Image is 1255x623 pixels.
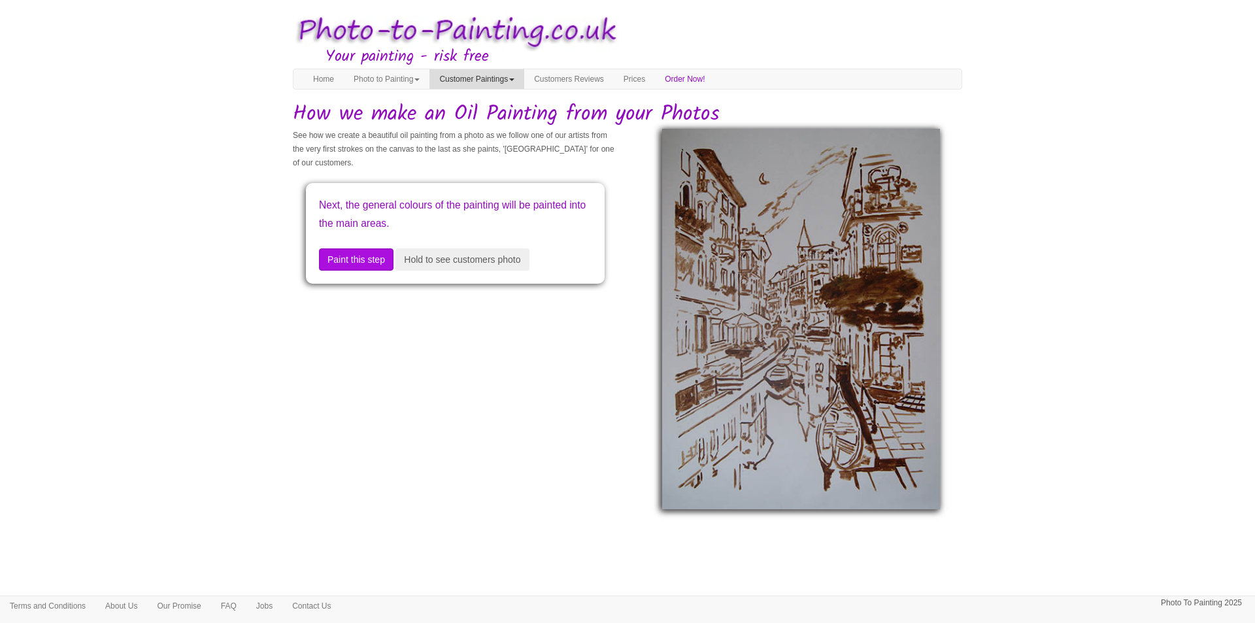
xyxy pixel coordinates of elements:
p: See how we create a beautiful oil painting from a photo as we follow one of our artists from the ... [293,129,618,170]
a: About Us [95,596,147,616]
img: The first few strokes - defining the composition [662,129,941,509]
button: Paint this step [319,248,393,271]
a: Customer Paintings [429,69,524,89]
a: Jobs [246,596,282,616]
img: Photo to Painting [286,7,621,57]
a: FAQ [211,596,246,616]
a: Customers Reviews [524,69,614,89]
a: Order Now! [655,69,714,89]
a: Our Promise [147,596,210,616]
a: Prices [614,69,655,89]
p: Next, the general colours of the painting will be painted into the main areas. [319,196,592,232]
p: Photo To Painting 2025 [1161,596,1242,610]
a: Contact Us [282,596,341,616]
a: Home [303,69,344,89]
button: Hold to see customers photo [395,248,529,271]
h1: How we make an Oil Painting from your Photos [293,103,962,126]
h3: Your painting - risk free [326,48,962,65]
a: Photo to Painting [344,69,429,89]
